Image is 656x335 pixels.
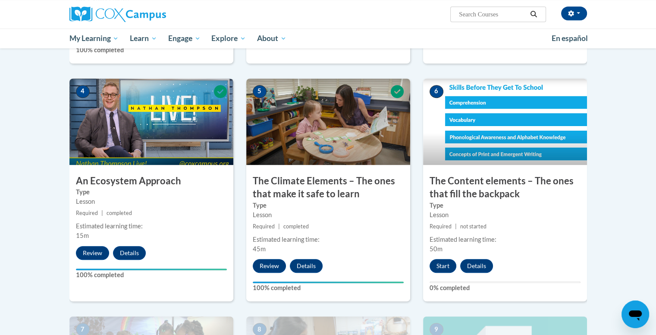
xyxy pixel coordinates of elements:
img: Course Image [69,79,233,165]
label: 100% completed [76,270,227,280]
span: completed [107,210,132,216]
span: 15m [76,232,89,239]
div: Lesson [76,197,227,206]
h3: The Content elements – The ones that fill the backpack [423,174,587,201]
div: Your progress [76,269,227,270]
span: Required [430,223,452,230]
iframe: Button to launch messaging window [621,300,649,328]
label: 100% completed [253,283,404,293]
a: En español [546,29,593,47]
label: Type [430,201,581,210]
div: Your progress [253,281,404,283]
h3: The Climate Elements – The ones that make it safe to learn [246,174,410,201]
input: Search Courses [458,9,527,19]
span: My Learning [69,33,119,44]
span: About [257,33,286,44]
a: Explore [206,28,251,48]
a: Engage [163,28,206,48]
span: 50m [430,245,443,253]
button: Review [76,246,109,260]
button: Search [527,9,540,19]
img: Course Image [423,79,587,165]
label: Type [76,187,227,197]
span: not started [460,223,487,230]
label: Type [253,201,404,210]
img: Course Image [246,79,410,165]
div: Lesson [253,210,404,220]
div: Estimated learning time: [76,221,227,231]
span: 6 [430,85,443,98]
span: | [455,223,457,230]
span: Engage [168,33,201,44]
span: 5 [253,85,267,98]
span: | [278,223,280,230]
a: About [251,28,292,48]
img: Cox Campus [69,6,166,22]
span: Required [76,210,98,216]
span: Required [253,223,275,230]
button: Details [290,259,323,273]
a: Learn [124,28,163,48]
label: 0% completed [430,283,581,293]
span: Learn [130,33,157,44]
button: Details [460,259,493,273]
a: My Learning [64,28,125,48]
span: En español [552,34,588,43]
label: 100% completed [76,45,227,55]
div: Estimated learning time: [430,235,581,244]
button: Account Settings [561,6,587,20]
button: Start [430,259,456,273]
a: Cox Campus [69,6,233,22]
h3: An Ecosystem Approach [69,174,233,188]
span: 45m [253,245,266,253]
span: | [101,210,103,216]
div: Lesson [430,210,581,220]
button: Details [113,246,146,260]
div: Main menu [56,28,600,48]
div: Estimated learning time: [253,235,404,244]
span: Explore [211,33,246,44]
button: Review [253,259,286,273]
span: 4 [76,85,90,98]
span: completed [283,223,309,230]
